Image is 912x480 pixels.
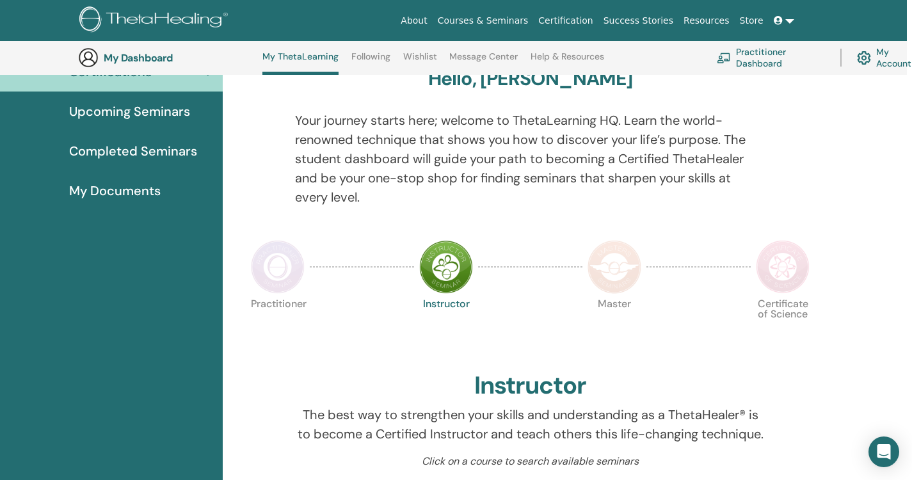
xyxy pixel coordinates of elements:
p: Practitioner [251,299,305,353]
a: Resources [678,9,735,33]
a: Courses & Seminars [433,9,534,33]
span: Upcoming Seminars [69,102,190,121]
div: Open Intercom Messenger [868,436,899,467]
img: cog.svg [857,48,871,68]
a: Store [735,9,769,33]
img: Certificate of Science [756,240,810,294]
span: My Documents [69,181,161,200]
p: Certificate of Science [756,299,810,353]
a: Wishlist [403,51,437,72]
a: Following [351,51,390,72]
a: About [396,9,432,33]
a: Message Center [449,51,518,72]
img: Master [588,240,641,294]
img: generic-user-icon.jpg [78,47,99,68]
p: Instructor [419,299,473,353]
a: Practitioner Dashboard [717,44,825,72]
a: Certification [533,9,598,33]
img: Instructor [419,240,473,294]
p: Your journey starts here; welcome to ThetaLearning HQ. Learn the world-renowned technique that sh... [295,111,766,207]
h3: My Dashboard [104,52,232,64]
img: logo.png [79,6,232,35]
a: Success Stories [598,9,678,33]
img: Practitioner [251,240,305,294]
h2: Instructor [474,371,586,401]
a: Help & Resources [531,51,604,72]
h3: Hello, [PERSON_NAME] [428,67,633,90]
img: chalkboard-teacher.svg [717,52,731,63]
p: The best way to strengthen your skills and understanding as a ThetaHealer® is to become a Certifi... [295,405,766,444]
span: Completed Seminars [69,141,197,161]
p: Click on a course to search available seminars [295,454,766,469]
p: Master [588,299,641,353]
a: My ThetaLearning [262,51,339,75]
